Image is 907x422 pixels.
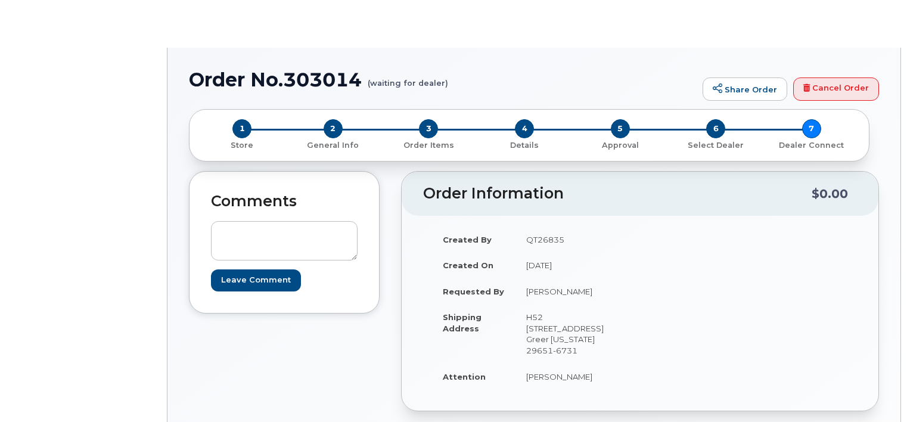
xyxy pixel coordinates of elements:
p: Approval [577,140,663,151]
a: 2 General Info [285,138,381,151]
strong: Created By [443,235,492,244]
td: QT26835 [515,226,631,253]
span: 4 [515,119,534,138]
strong: Created On [443,260,493,270]
small: (waiting for dealer) [368,69,448,88]
a: 5 Approval [572,138,668,151]
div: $0.00 [812,182,848,205]
p: Details [482,140,568,151]
td: [DATE] [515,252,631,278]
h2: Order Information [423,185,812,202]
span: 5 [611,119,630,138]
span: 6 [706,119,725,138]
h2: Comments [211,193,358,210]
a: Cancel Order [793,77,879,101]
span: 1 [232,119,251,138]
p: Select Dealer [673,140,759,151]
td: [PERSON_NAME] [515,278,631,305]
span: 2 [324,119,343,138]
p: Order Items [386,140,472,151]
a: 4 Details [477,138,573,151]
a: 3 Order Items [381,138,477,151]
a: Share Order [703,77,787,101]
h1: Order No.303014 [189,69,697,90]
a: 6 Select Dealer [668,138,764,151]
p: Store [204,140,281,151]
p: General Info [290,140,377,151]
td: [PERSON_NAME] [515,364,631,390]
strong: Shipping Address [443,312,482,333]
input: Leave Comment [211,269,301,291]
strong: Attention [443,372,486,381]
td: H52 [STREET_ADDRESS] Greer [US_STATE] 29651-6731 [515,304,631,363]
span: 3 [419,119,438,138]
a: 1 Store [199,138,285,151]
strong: Requested By [443,287,504,296]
